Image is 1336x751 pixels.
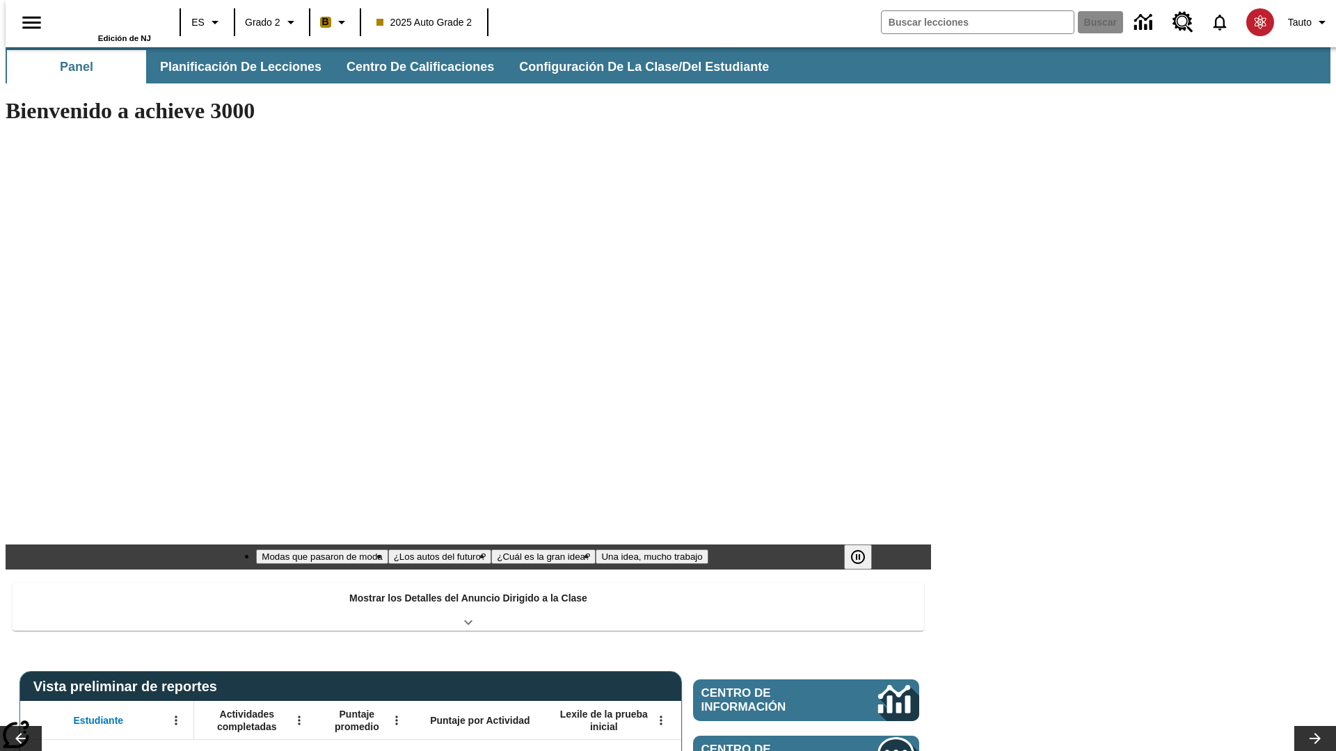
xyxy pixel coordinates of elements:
[651,710,671,731] button: Abrir menú
[256,549,388,564] button: Diapositiva 1 Modas que pasaron de moda
[844,544,872,570] button: Pausar
[185,10,230,35] button: Lenguaje: ES, Selecciona un idioma
[519,59,769,75] span: Configuración de la clase/del estudiante
[1288,15,1312,30] span: Tauto
[201,708,293,733] span: Actividades completadas
[191,15,205,30] span: ES
[376,15,472,30] span: 2025 Auto Grade 2
[7,50,146,83] button: Panel
[6,47,1330,83] div: Subbarra de navegación
[160,59,321,75] span: Planificación de lecciones
[61,5,151,42] div: Portada
[844,544,886,570] div: Pausar
[1126,3,1164,42] a: Centro de información
[289,710,310,731] button: Abrir menú
[13,583,924,631] div: Mostrar los Detalles del Anuncio Dirigido a la Clase
[324,708,390,733] span: Puntaje promedio
[347,59,494,75] span: Centro de calificaciones
[386,710,407,731] button: Abrir menú
[61,6,151,34] a: Portada
[322,13,329,31] span: B
[553,708,655,733] span: Lexile de la prueba inicial
[335,50,505,83] button: Centro de calificaciones
[149,50,333,83] button: Planificación de lecciones
[6,98,931,124] h1: Bienvenido a achieve 3000
[430,714,530,727] span: Puntaje por Actividad
[701,686,832,714] span: Centro de información
[239,10,305,35] button: Grado: Grado 2, Elige un grado
[508,50,780,83] button: Configuración de la clase/del estudiante
[33,679,224,695] span: Vista preliminar de reportes
[882,11,1074,33] input: Buscar campo
[1282,10,1336,35] button: Perfil/Configuración
[245,15,280,30] span: Grado 2
[315,10,356,35] button: Boost El color de la clase es anaranjado claro. Cambiar el color de la clase.
[60,59,93,75] span: Panel
[74,714,124,727] span: Estudiante
[1164,3,1202,41] a: Centro de recursos, Se abrirá en una pestaña nueva.
[6,50,781,83] div: Subbarra de navegación
[11,2,52,43] button: Abrir el menú lateral
[596,549,708,564] button: Diapositiva 4 Una idea, mucho trabajo
[388,549,492,564] button: Diapositiva 2 ¿Los autos del futuro?
[1202,4,1238,40] a: Notificaciones
[693,679,919,721] a: Centro de información
[491,549,596,564] button: Diapositiva 3 ¿Cuál es la gran idea?
[1238,4,1282,40] button: Escoja un nuevo avatar
[1294,726,1336,751] button: Carrusel de lecciones, seguir
[166,710,186,731] button: Abrir menú
[98,34,151,42] span: Edición de NJ
[349,591,587,606] p: Mostrar los Detalles del Anuncio Dirigido a la Clase
[1246,8,1274,36] img: avatar image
